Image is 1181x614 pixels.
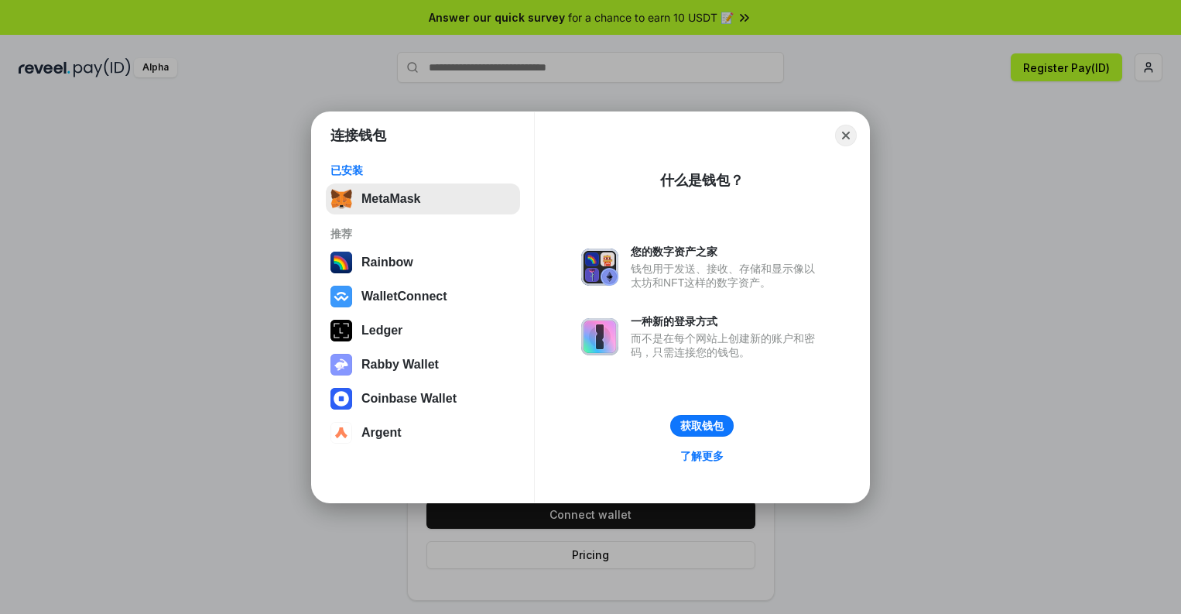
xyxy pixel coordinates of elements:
div: 什么是钱包？ [660,171,744,190]
div: Argent [361,426,402,440]
img: svg+xml,%3Csvg%20width%3D%2228%22%20height%3D%2228%22%20viewBox%3D%220%200%2028%2028%22%20fill%3D... [330,388,352,410]
button: Close [835,125,857,146]
button: Rabby Wallet [326,349,520,380]
img: svg+xml,%3Csvg%20xmlns%3D%22http%3A%2F%2Fwww.w3.org%2F2000%2Fsvg%22%20fill%3D%22none%22%20viewBox... [581,318,618,355]
img: svg+xml,%3Csvg%20xmlns%3D%22http%3A%2F%2Fwww.w3.org%2F2000%2Fsvg%22%20fill%3D%22none%22%20viewBox... [330,354,352,376]
div: MetaMask [361,192,420,206]
div: 了解更多 [680,449,724,463]
img: svg+xml,%3Csvg%20xmlns%3D%22http%3A%2F%2Fwww.w3.org%2F2000%2Fsvg%22%20width%3D%2228%22%20height%3... [330,320,352,341]
button: MetaMask [326,184,520,214]
button: Coinbase Wallet [326,383,520,414]
div: 已安装 [330,163,515,177]
button: Ledger [326,315,520,346]
button: 获取钱包 [670,415,734,437]
div: 获取钱包 [680,419,724,433]
div: Coinbase Wallet [361,392,457,406]
img: svg+xml,%3Csvg%20fill%3D%22none%22%20height%3D%2233%22%20viewBox%3D%220%200%2035%2033%22%20width%... [330,188,352,210]
img: svg+xml,%3Csvg%20width%3D%2228%22%20height%3D%2228%22%20viewBox%3D%220%200%2028%2028%22%20fill%3D... [330,286,352,307]
h1: 连接钱包 [330,126,386,145]
img: svg+xml,%3Csvg%20width%3D%22120%22%20height%3D%22120%22%20viewBox%3D%220%200%20120%20120%22%20fil... [330,252,352,273]
img: svg+xml,%3Csvg%20xmlns%3D%22http%3A%2F%2Fwww.w3.org%2F2000%2Fsvg%22%20fill%3D%22none%22%20viewBox... [581,249,618,286]
div: Ledger [361,324,402,338]
button: Rainbow [326,247,520,278]
img: svg+xml,%3Csvg%20width%3D%2228%22%20height%3D%2228%22%20viewBox%3D%220%200%2028%2028%22%20fill%3D... [330,422,352,444]
div: 推荐 [330,227,515,241]
button: Argent [326,417,520,448]
div: 钱包用于发送、接收、存储和显示像以太坊和NFT这样的数字资产。 [631,262,823,290]
div: 一种新的登录方式 [631,314,823,328]
a: 了解更多 [671,446,733,466]
div: WalletConnect [361,290,447,304]
button: WalletConnect [326,281,520,312]
div: Rainbow [361,256,413,269]
div: Rabby Wallet [361,358,439,372]
div: 而不是在每个网站上创建新的账户和密码，只需连接您的钱包。 [631,331,823,359]
div: 您的数字资产之家 [631,245,823,259]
